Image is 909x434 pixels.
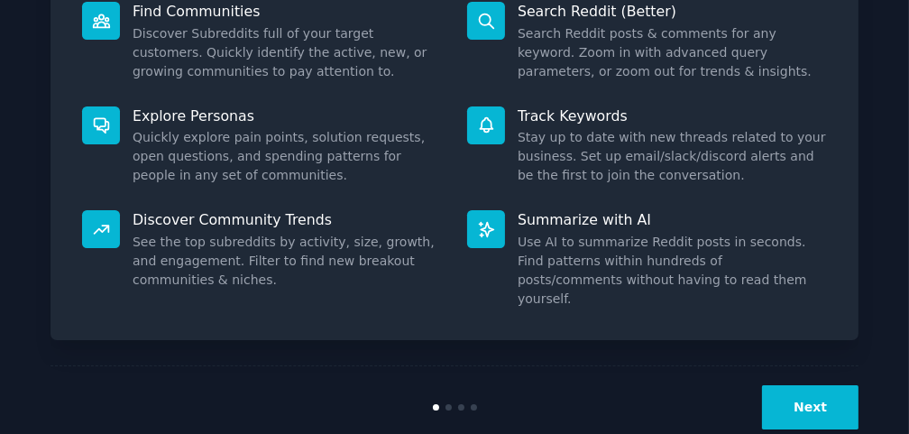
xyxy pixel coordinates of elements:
dd: Quickly explore pain points, solution requests, open questions, and spending patterns for people ... [133,128,442,185]
dd: Stay up to date with new threads related to your business. Set up email/slack/discord alerts and ... [518,128,827,185]
p: Explore Personas [133,106,442,125]
dd: Use AI to summarize Reddit posts in seconds. Find patterns within hundreds of posts/comments with... [518,233,827,309]
dd: Search Reddit posts & comments for any keyword. Zoom in with advanced query parameters, or zoom o... [518,24,827,81]
p: Track Keywords [518,106,827,125]
button: Next [762,385,858,429]
dd: See the top subreddits by activity, size, growth, and engagement. Filter to find new breakout com... [133,233,442,290]
p: Discover Community Trends [133,210,442,229]
p: Summarize with AI [518,210,827,229]
p: Search Reddit (Better) [518,2,827,21]
dd: Discover Subreddits full of your target customers. Quickly identify the active, new, or growing c... [133,24,442,81]
p: Find Communities [133,2,442,21]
